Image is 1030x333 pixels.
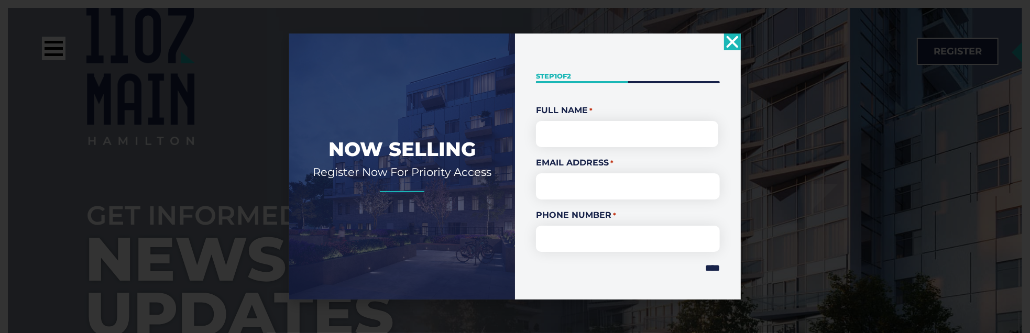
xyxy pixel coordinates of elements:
[305,137,499,162] h2: Now Selling
[536,209,720,221] label: Phone Number
[554,72,557,80] span: 1
[567,72,571,80] span: 2
[536,104,720,117] legend: Full Name
[305,165,499,179] h2: Register Now For Priority Access
[724,34,741,50] a: Close
[536,71,720,81] p: Step of
[536,157,720,169] label: Email Address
